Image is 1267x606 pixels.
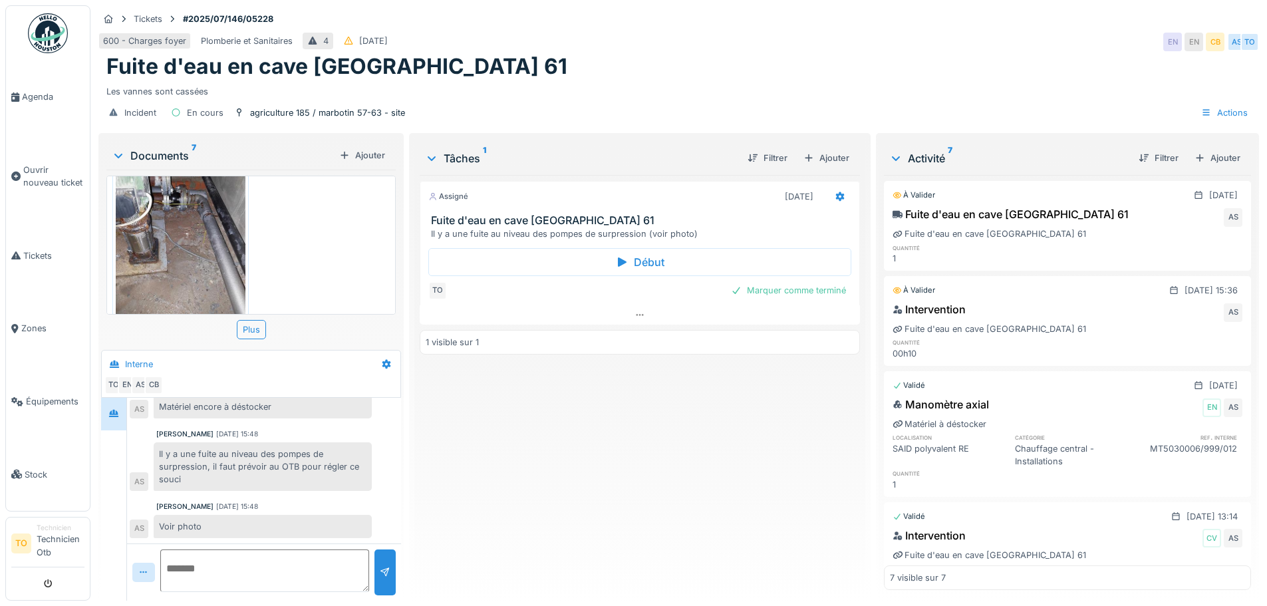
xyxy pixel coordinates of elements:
div: À valider [893,285,935,296]
div: À valider [893,190,935,201]
div: Il y a une fuite au niveau des pompes de surpression (voir photo) [431,227,853,240]
div: Actions [1195,103,1254,122]
div: Matériel à déstocker [893,418,986,430]
div: AS [1224,303,1242,322]
div: CB [1206,33,1224,51]
sup: 7 [948,150,952,166]
h6: ref. interne [1129,433,1242,442]
div: AS [131,376,150,394]
div: Filtrer [742,149,793,167]
li: Technicien Otb [37,523,84,564]
div: [DATE] [785,190,813,203]
div: Début [428,248,851,276]
div: Documents [112,148,334,164]
div: Tâches [425,150,736,166]
div: Intervention [893,528,966,543]
div: AS [1224,398,1242,417]
span: Tickets [23,249,84,262]
div: SAID polyvalent RE [893,442,1006,468]
li: TO [11,533,31,553]
sup: 1 [483,150,486,166]
div: AS [1227,33,1246,51]
div: 1 [893,252,1006,265]
div: TO [428,281,447,300]
h6: catégorie [1015,433,1129,442]
div: 7 visible sur 7 [890,571,946,584]
div: Incident [124,106,156,119]
div: Fuite d'eau en cave [GEOGRAPHIC_DATA] 61 [893,206,1129,222]
div: Fuite d'eau en cave [GEOGRAPHIC_DATA] 61 [893,227,1086,240]
img: Badge_color-CXgf-gQk.svg [28,13,68,53]
h6: quantité [893,564,1006,573]
span: Ouvrir nouveau ticket [23,164,84,189]
div: CB [144,376,163,394]
h6: quantité [893,338,1006,347]
div: AS [130,400,148,418]
a: Équipements [6,365,90,438]
div: Ajouter [798,149,855,167]
span: Équipements [26,395,84,408]
strong: #2025/07/146/05228 [178,13,279,25]
div: Marquer comme terminé [726,281,851,299]
h6: quantité [893,243,1006,252]
div: Plomberie et Sanitaires [201,35,293,47]
a: Zones [6,292,90,365]
h6: localisation [893,433,1006,442]
div: 4 [323,35,329,47]
div: MT5030006/999/012 [1129,442,1242,468]
div: TO [104,376,123,394]
div: EN [1185,33,1203,51]
div: TO [1240,33,1259,51]
div: [PERSON_NAME] [156,429,213,439]
div: [DATE] [1209,189,1238,202]
div: Assigné [428,191,468,202]
div: [DATE] 15:48 [216,429,258,439]
div: AS [130,472,148,491]
div: AS [1224,529,1242,547]
span: Agenda [22,90,84,103]
div: EN [1202,398,1221,417]
div: EN [118,376,136,394]
div: Validé [893,380,925,391]
a: Agenda [6,61,90,134]
span: Zones [21,322,84,335]
div: 1 visible sur 1 [426,336,479,349]
div: En cours [187,106,223,119]
div: Plus [237,320,266,339]
div: Voir photo [154,515,372,538]
div: Chauffage central - Installations [1015,442,1129,468]
div: Filtrer [1133,149,1184,167]
div: AS [1224,208,1242,227]
div: 600 - Charges foyer [103,35,186,47]
sup: 7 [192,148,196,164]
div: Tickets [134,13,162,25]
a: TO TechnicienTechnicien Otb [11,523,84,567]
div: Il y a une fuite au niveau des pompes de surpression, il faut prévoir au OTB pour régler ce souci [154,442,372,492]
a: Ouvrir nouveau ticket [6,134,90,220]
div: EN [1163,33,1182,51]
h3: Fuite d'eau en cave [GEOGRAPHIC_DATA] 61 [431,214,853,227]
div: Ajouter [334,146,390,164]
div: Fuite d'eau en cave [GEOGRAPHIC_DATA] 61 [893,549,1086,561]
div: [DATE] 13:14 [1187,510,1238,523]
div: [DATE] [359,35,388,47]
div: Matériel encore à déstocker [154,395,372,418]
div: CV [1202,529,1221,547]
div: Manomètre axial [893,396,989,412]
div: Les vannes sont cassées [106,80,1251,98]
div: Activité [889,150,1128,166]
div: [DATE] 15:36 [1185,284,1238,297]
h6: quantité [893,469,1006,478]
div: Fuite d'eau en cave [GEOGRAPHIC_DATA] 61 [893,323,1086,335]
a: Stock [6,438,90,511]
h1: Fuite d'eau en cave [GEOGRAPHIC_DATA] 61 [106,54,567,79]
img: m43hqrv74yi2r6943iw8b64y9g3g [116,145,245,317]
div: [DATE] 15:48 [216,502,258,512]
div: agriculture 185 / marbotin 57-63 - site [250,106,405,119]
div: AS [130,520,148,538]
div: [DATE] [1209,379,1238,392]
div: Technicien [37,523,84,533]
div: 1 [893,478,1006,491]
div: Interne [125,358,153,371]
div: 00h10 [893,347,1006,360]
